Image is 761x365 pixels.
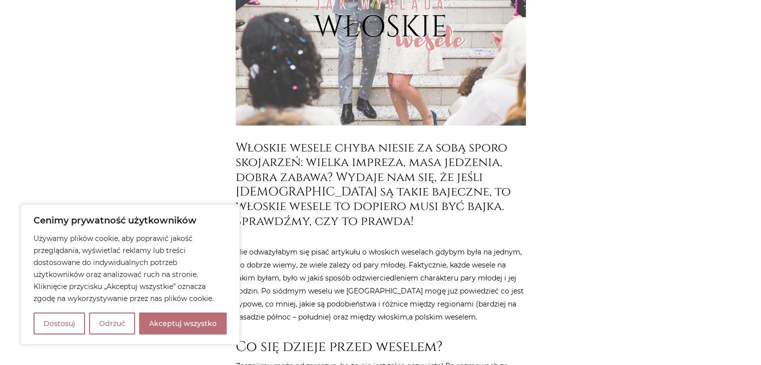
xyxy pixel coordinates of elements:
[236,232,526,323] p: Nie odważyłabym się pisać artykułu o włoskich weselach gdybym była na jednym, bo dobrze wiemy, że...
[89,312,135,334] button: Odrzuć
[139,312,227,334] button: Akceptuj wszystko
[34,232,227,304] p: Używamy plików cookie, aby poprawić jakość przeglądania, wyświetlać reklamy lub treści dostosowan...
[236,338,526,355] h2: Co się dzieje przed weselem?
[236,140,526,228] h3: Włoskie wesele chyba niesie za sobą sporo skojarzeń: wielka impreza, masa jedzenia, dobra zabawa?...
[34,214,227,226] p: Cenimy prywatność użytkowników
[34,312,85,334] button: Dostosuj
